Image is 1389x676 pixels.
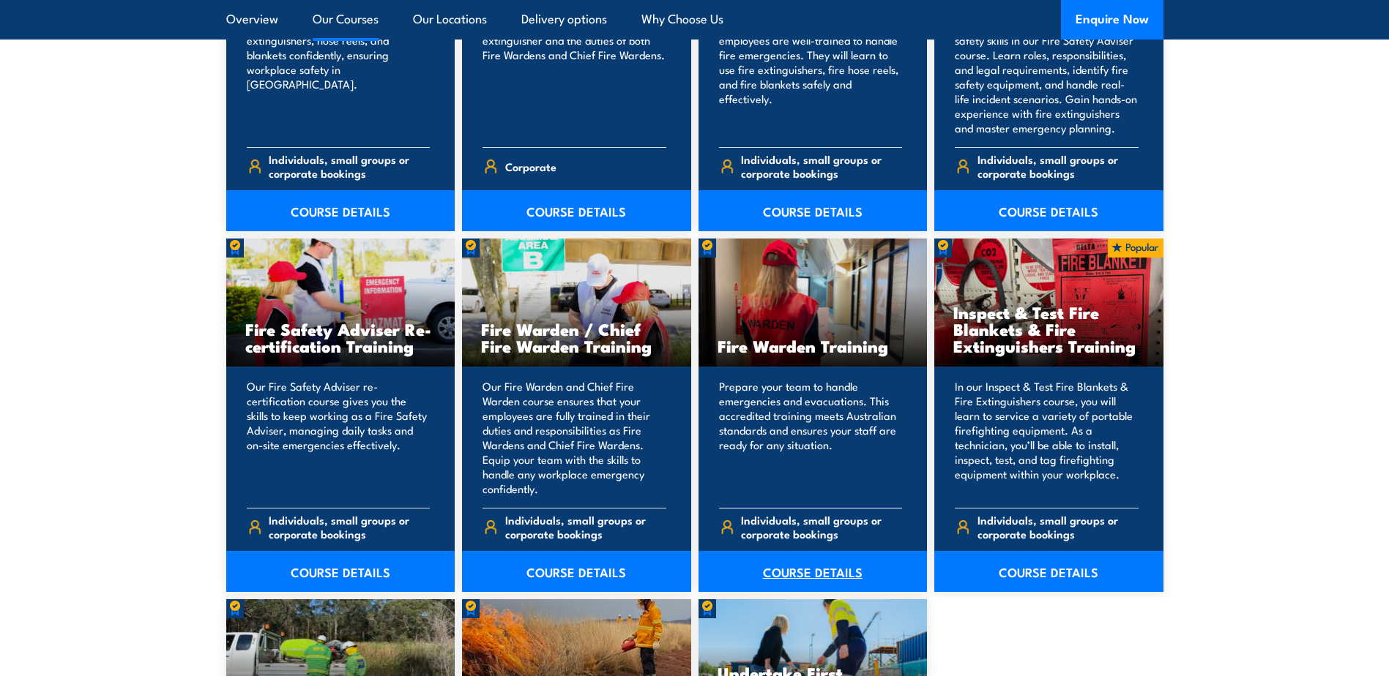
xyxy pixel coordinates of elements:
p: Train your team in essential fire safety. Learn to use fire extinguishers, hose reels, and blanke... [247,4,431,135]
h3: Fire Warden / Chief Fire Warden Training [481,320,672,354]
span: Individuals, small groups or corporate bookings [977,513,1139,541]
a: COURSE DETAILS [934,190,1163,231]
h3: Inspect & Test Fire Blankets & Fire Extinguishers Training [953,304,1144,354]
a: COURSE DETAILS [934,551,1163,592]
span: Individuals, small groups or corporate bookings [505,513,666,541]
a: COURSE DETAILS [699,551,928,592]
p: Our Fire Combo Awareness Day includes training on how to use a fire extinguisher and the duties o... [483,4,666,135]
span: Individuals, small groups or corporate bookings [741,513,902,541]
a: COURSE DETAILS [226,551,455,592]
h3: Fire Safety Adviser Re-certification Training [245,320,436,354]
p: Our Fire Safety Adviser re-certification course gives you the skills to keep working as a Fire Sa... [247,379,431,496]
h3: Fire Warden Training [718,337,909,354]
span: Individuals, small groups or corporate bookings [269,513,430,541]
span: Individuals, small groups or corporate bookings [977,152,1139,180]
p: In our Inspect & Test Fire Blankets & Fire Extinguishers course, you will learn to service a vari... [955,379,1139,496]
span: Individuals, small groups or corporate bookings [269,152,430,180]
span: Individuals, small groups or corporate bookings [741,152,902,180]
a: COURSE DETAILS [462,190,691,231]
a: COURSE DETAILS [226,190,455,231]
p: Equip your team in [GEOGRAPHIC_DATA] with key fire safety skills in our Fire Safety Adviser cours... [955,4,1139,135]
p: Prepare your team to handle emergencies and evacuations. This accredited training meets Australia... [719,379,903,496]
a: COURSE DETAILS [699,190,928,231]
p: Our Fire Extinguisher and Fire Warden course will ensure your employees are well-trained to handl... [719,4,903,135]
span: Corporate [505,155,556,178]
p: Our Fire Warden and Chief Fire Warden course ensures that your employees are fully trained in the... [483,379,666,496]
a: COURSE DETAILS [462,551,691,592]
